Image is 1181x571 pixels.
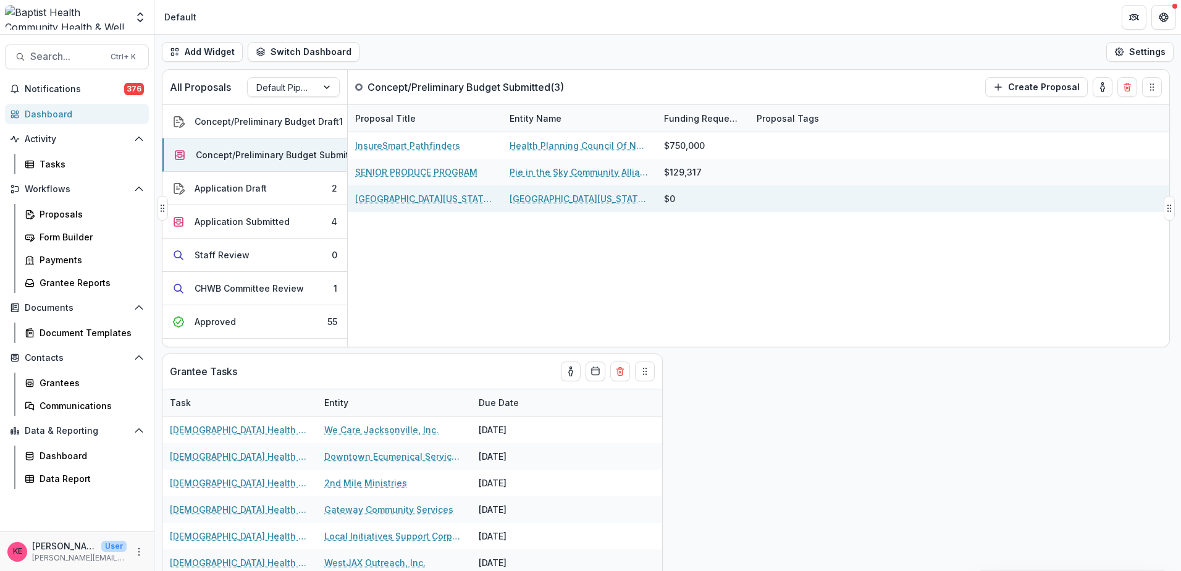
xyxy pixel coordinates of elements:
div: 1 [334,282,337,295]
div: Entity Name [502,105,657,132]
div: Proposal Tags [749,105,904,132]
a: Document Templates [20,323,149,343]
div: $0 [664,192,675,205]
p: Grantee Tasks [170,364,237,379]
div: Proposals [40,208,139,221]
div: Katie E [13,548,22,556]
button: Settings [1106,42,1174,62]
div: Form Builder [40,231,139,243]
button: Drag [1142,77,1162,97]
div: CHWB Committee Review [195,282,304,295]
div: Due Date [471,389,564,416]
a: Downtown Ecumenical Services Council - DESC [324,450,464,463]
button: Concept/Preliminary Budget Draft1 [162,105,347,138]
div: Proposal Tags [749,112,826,125]
div: Dashboard [40,449,139,462]
div: Proposal Title [348,105,502,132]
button: Get Help [1151,5,1176,30]
span: Notifications [25,84,124,95]
a: [GEOGRAPHIC_DATA][US_STATE], Dept. of Psychology - 2025 - Concept & Preliminary Budget Form [355,192,495,205]
a: [DEMOGRAPHIC_DATA] Health Strategic Investment Impact Report 2 [170,476,309,489]
button: Application Submitted4 [162,205,347,239]
div: [DATE] [471,523,564,549]
button: Open Contacts [5,348,149,368]
div: 2 [332,182,337,195]
div: Funding Requested [657,105,749,132]
nav: breadcrumb [159,8,201,26]
a: Data Report [20,468,149,489]
div: Proposal Title [348,112,423,125]
button: toggle-assigned-to-me [561,362,581,381]
a: 2nd Mile Ministries [324,476,407,489]
div: [DATE] [471,496,564,523]
a: [DEMOGRAPHIC_DATA] Health Strategic Investment Impact Report 2 [170,450,309,463]
a: Gateway Community Services [324,503,453,516]
div: Due Date [471,396,526,409]
a: Tasks [20,154,149,174]
div: [DATE] [471,417,564,443]
div: $750,000 [664,139,705,152]
a: [DEMOGRAPHIC_DATA] Health Strategic Investment Impact Report 2 [170,556,309,569]
button: More [132,544,146,559]
div: Entity Name [502,112,569,125]
div: 55 [327,315,337,328]
a: [GEOGRAPHIC_DATA][US_STATE], Dept. of Health Disparities [510,192,649,205]
a: [DEMOGRAPHIC_DATA] Health Strategic Investment Impact Report [170,423,309,436]
div: Data Report [40,472,139,485]
div: Application Submitted [195,215,290,228]
button: Switch Dashboard [248,42,359,62]
button: Calendar [586,362,605,381]
a: SENIOR PRODUCE PROGRAM [355,166,477,179]
p: All Proposals [170,80,231,95]
div: Entity [317,389,471,416]
button: Open Workflows [5,179,149,199]
div: Task [162,396,198,409]
div: Task [162,389,317,416]
p: Concept/Preliminary Budget Submitted ( 3 ) [368,80,564,95]
button: Open Data & Reporting [5,421,149,441]
div: 4 [331,215,337,228]
span: Data & Reporting [25,426,129,436]
button: CHWB Committee Review1 [162,272,347,305]
div: Payments [40,253,139,266]
div: Entity [317,396,356,409]
button: Add Widget [162,42,243,62]
div: Dashboard [25,108,139,121]
a: InsureSmart Pathfinders [355,139,460,152]
a: Grantee Reports [20,273,149,293]
button: Search... [5,44,149,69]
span: Documents [25,303,129,313]
div: 1 [339,115,343,128]
div: 0 [332,248,337,261]
div: Communications [40,399,139,412]
button: Application Draft2 [162,172,347,205]
span: Activity [25,134,129,145]
button: Open entity switcher [132,5,149,30]
div: Concept/Preliminary Budget Draft [195,115,339,128]
button: Open Activity [5,129,149,149]
div: Approved [195,315,236,328]
div: Application Draft [195,182,267,195]
a: WestJAX Outreach, Inc. [324,556,426,569]
button: Delete card [1117,77,1137,97]
a: Communications [20,395,149,416]
div: Concept/Preliminary Budget Submitted [196,148,363,161]
div: [DATE] [471,443,564,470]
a: We Care Jacksonville, Inc. [324,423,439,436]
img: Baptist Health Community Health & Well Being logo [5,5,127,30]
div: Tasks [40,158,139,171]
button: Approved55 [162,305,347,339]
button: Drag [635,362,655,381]
button: Create Proposal [985,77,1088,97]
button: Notifications376 [5,79,149,99]
button: Staff Review0 [162,239,347,272]
div: Grantees [40,376,139,389]
button: Drag [157,196,168,221]
p: [PERSON_NAME][EMAIL_ADDRESS][DOMAIN_NAME] [32,552,127,564]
